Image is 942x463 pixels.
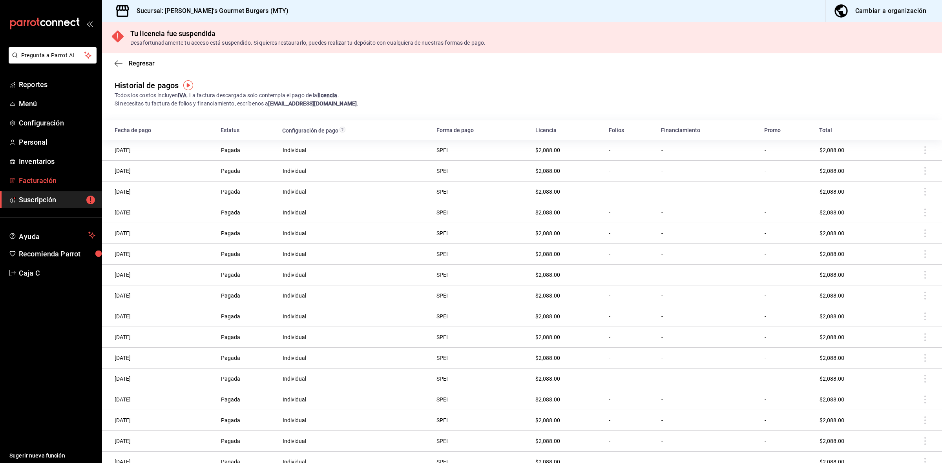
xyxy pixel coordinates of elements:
td: [DATE] [102,369,216,389]
td: Pagada [216,348,277,369]
td: - [656,223,759,244]
span: Pregunta a Parrot AI [21,51,84,60]
span: $2,088.00 [535,313,560,320]
td: [DATE] [102,202,216,223]
td: Pagada [216,410,277,431]
th: Promo [759,120,814,140]
span: $2,088.00 [820,189,844,195]
td: SPEI [432,140,531,161]
span: $2,088.00 [535,417,560,423]
strong: [EMAIL_ADDRESS][DOMAIN_NAME] [268,100,357,107]
td: Pagada [216,161,277,182]
span: $2,088.00 [820,272,844,278]
td: [DATE] [102,410,216,431]
td: Pagada [216,265,277,285]
span: $2,088.00 [820,292,844,299]
td: SPEI [432,265,531,285]
span: $2,088.00 [820,313,844,320]
td: [DATE] [102,431,216,452]
button: open_drawer_menu [86,20,93,27]
td: [DATE] [102,265,216,285]
td: - [656,431,759,452]
td: - [759,140,814,161]
span: Sugerir nueva función [9,452,95,460]
th: Estatus [216,120,277,140]
td: Pagada [216,369,277,389]
td: [DATE] [102,327,216,348]
div: Desafortunadamente tu acceso está suspendido. Si quieres restaurarlo, puedes realizar tu depósito... [130,39,486,47]
td: SPEI [432,431,531,452]
td: Individual [277,306,431,327]
td: - [604,285,657,306]
td: Individual [277,285,431,306]
td: - [656,285,759,306]
div: Todos los costos incluyen . La factura descargada solo contempla el pago de la . Si necesitas tu ... [115,91,929,108]
td: - [656,369,759,389]
td: - [759,161,814,182]
td: [DATE] [102,161,216,182]
td: Individual [277,389,431,410]
td: - [656,327,759,348]
button: Pregunta a Parrot AI [9,47,97,64]
span: $2,088.00 [535,355,560,361]
td: [DATE] [102,244,216,265]
td: - [759,348,814,369]
span: $2,088.00 [535,251,560,257]
td: - [656,161,759,182]
span: Recomienda Parrot [19,249,95,259]
td: [DATE] [102,140,216,161]
span: Personal [19,137,95,147]
span: Inventarios [19,156,95,167]
strong: licencia [318,92,338,98]
td: - [604,140,657,161]
td: Pagada [216,285,277,306]
span: $2,088.00 [535,438,560,444]
td: SPEI [432,223,531,244]
span: Menú [19,98,95,109]
span: $2,088.00 [820,376,844,382]
span: $2,088.00 [535,168,560,174]
td: SPEI [432,285,531,306]
td: SPEI [432,202,531,223]
td: [DATE] [102,348,216,369]
div: Historial de pagos [115,80,179,91]
span: Ayuda [19,231,85,240]
span: $2,088.00 [535,230,560,236]
td: Pagada [216,202,277,223]
td: Individual [277,161,431,182]
td: - [604,389,657,410]
td: Individual [277,140,431,161]
td: - [759,327,814,348]
td: SPEI [432,244,531,265]
td: - [759,306,814,327]
td: - [759,431,814,452]
td: - [604,182,657,202]
span: $2,088.00 [820,230,844,236]
span: Configuración [19,118,95,128]
td: - [604,265,657,285]
div: Tu licencia fue suspendida [130,28,486,39]
td: Pagada [216,306,277,327]
td: - [604,410,657,431]
td: Individual [277,265,431,285]
span: $2,088.00 [820,438,844,444]
td: - [656,182,759,202]
td: Individual [277,223,431,244]
td: SPEI [432,369,531,389]
span: $2,088.00 [535,189,560,195]
td: - [656,306,759,327]
td: SPEI [432,327,531,348]
td: [DATE] [102,285,216,306]
td: - [604,244,657,265]
td: Individual [277,182,431,202]
td: Pagada [216,431,277,452]
span: $2,088.00 [820,209,844,216]
td: Pagada [216,182,277,202]
img: Tooltip marker [183,80,193,90]
td: - [604,348,657,369]
td: - [759,389,814,410]
td: SPEI [432,182,531,202]
td: - [759,410,814,431]
span: $2,088.00 [535,334,560,340]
